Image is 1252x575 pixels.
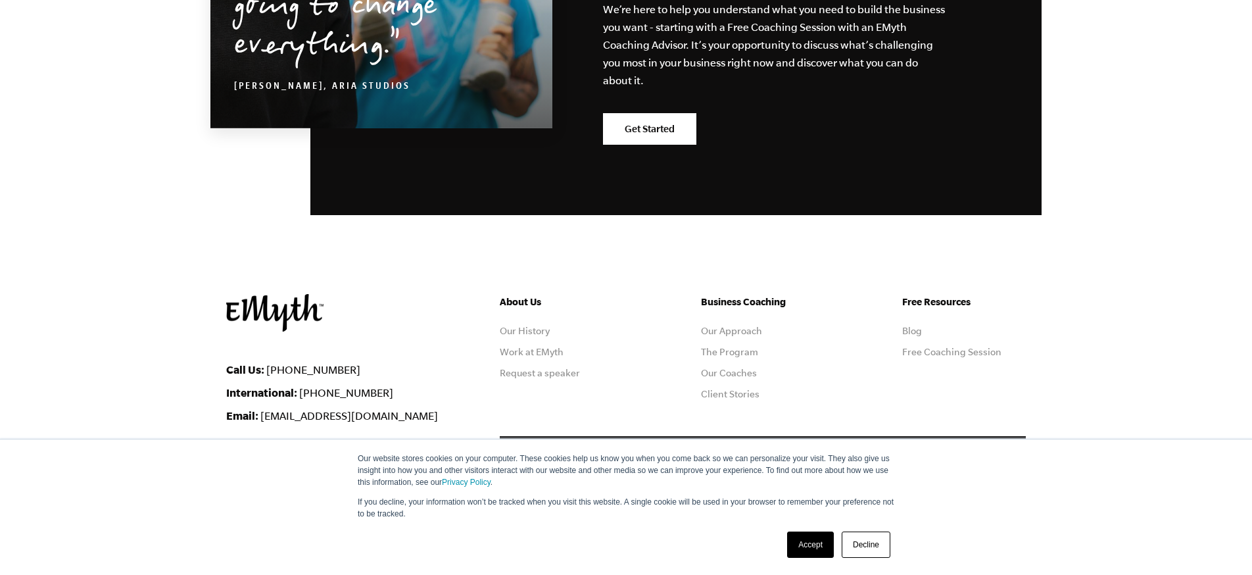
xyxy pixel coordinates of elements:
h5: Business Coaching [701,294,825,310]
a: Free Coaching Session [902,347,1001,357]
a: Decline [842,532,890,558]
h5: Free Resources [902,294,1026,310]
a: The Program [701,347,758,357]
h5: About Us [500,294,623,310]
a: Privacy Policy [442,478,491,487]
strong: International: [226,386,297,399]
a: Blog [902,326,922,336]
a: Request a speaker [500,368,580,378]
p: We’re here to help you understand what you need to build the business you want - starting with a ... [603,1,946,89]
a: Client Stories [701,389,759,399]
strong: Call Us: [226,363,264,376]
a: [PHONE_NUMBER] [299,387,393,399]
img: EMyth [226,294,324,332]
a: Our Approach [701,326,762,336]
a: Accept [787,532,834,558]
p: If you decline, your information won’t be tracked when you visit this website. A single cookie wi... [358,496,894,520]
a: Our History [500,326,550,336]
p: Our website stores cookies on your computer. These cookies help us know you when you come back so... [358,453,894,488]
a: Get Started [603,113,696,145]
a: Work at EMyth [500,347,564,357]
a: [PHONE_NUMBER] [266,364,360,376]
cite: [PERSON_NAME], Aria Studios [234,82,410,92]
a: [EMAIL_ADDRESS][DOMAIN_NAME] [260,410,438,422]
a: Our Coaches [701,368,757,378]
strong: Email: [226,409,258,422]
